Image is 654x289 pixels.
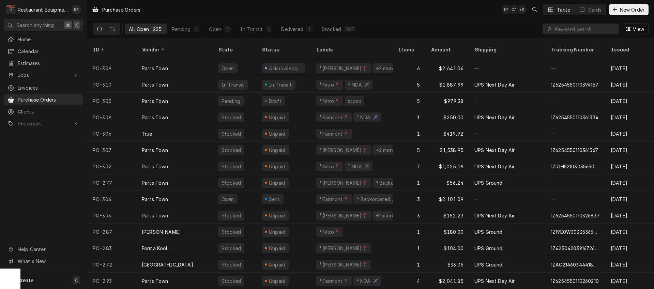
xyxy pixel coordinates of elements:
div: $419.92 [425,125,469,142]
div: Restaurant Equipment Diagnostics's Avatar [6,5,16,14]
div: Labels [316,46,387,53]
div: ¹ Fairmont📍 [319,277,349,285]
div: 1Z6254550110394157 [551,81,598,88]
span: Search anything [16,21,54,29]
div: State [218,46,251,53]
div: Sent [268,196,281,203]
div: ¹ Fairmont📍 [319,130,349,137]
div: Parts Town [142,114,168,121]
div: Parts Town [142,196,168,203]
div: Delivered [281,26,303,33]
span: Help Center [18,246,79,253]
div: Unpaid [268,261,286,268]
div: — [545,93,605,109]
div: Unpaid [268,245,286,252]
div: Items [398,46,419,53]
span: Jobs [18,72,69,79]
div: Parts Town [142,163,168,170]
div: Unpaid [268,179,286,186]
div: Stocked [221,245,242,252]
div: Stocked [221,147,242,154]
div: UPS Next Day Air [474,163,515,170]
div: Unpaid [268,163,286,170]
div: — [545,174,605,191]
div: $152.23 [425,207,469,224]
div: 1 [307,26,311,33]
div: Unpaid [268,212,286,219]
div: Amount [431,46,462,53]
span: Create [18,277,33,283]
div: 4 [267,26,271,33]
div: PO-293 [87,273,136,289]
div: UPS Ground [474,245,503,252]
div: PO-304 [87,191,136,207]
div: Open [221,196,235,203]
div: 1 [393,174,425,191]
div: — [545,60,605,76]
div: Forma Kool [142,245,168,252]
div: 1 [195,26,199,33]
div: In Transit [240,26,263,33]
div: PO-283 [87,240,136,256]
input: Keyword search [555,24,615,34]
div: 1Z6254550110361567 [551,147,598,154]
div: — [469,60,545,76]
div: ¹ [PERSON_NAME]📍 [319,245,368,252]
span: New Order [619,6,646,13]
div: $56.24 [425,174,469,191]
div: 1 [393,240,425,256]
div: 5 [393,142,425,158]
div: — [545,191,605,207]
div: Stocked [322,26,341,33]
div: Stocked [221,179,242,186]
div: Issued [611,46,648,53]
div: Parts Town [142,212,168,219]
div: PO-287 [87,224,136,240]
div: Draft [268,97,283,105]
div: ¹ [PERSON_NAME]📍 [319,147,368,154]
div: +2 more [375,147,395,154]
div: PO-307 [87,142,136,158]
div: In Transit [221,81,245,88]
div: UPS Ground [474,228,503,235]
div: ² NDA ✈️ [347,81,370,88]
div: ¹ [PERSON_NAME]📍 [319,179,368,186]
span: View [632,26,645,33]
div: Unpaid [268,114,286,121]
div: $2,101.09 [425,191,469,207]
div: Chrissy Adams's Avatar [509,5,519,14]
div: $979.38 [425,93,469,109]
span: Estimates [18,60,79,67]
div: KR [72,5,81,14]
div: $2,641.06 [425,60,469,76]
button: Open search [529,4,540,15]
div: 1ZR1H5210303565039 [551,163,600,170]
span: Invoices [18,84,79,91]
div: CA [509,5,519,14]
div: Kelli Robinette's Avatar [72,5,81,14]
div: ⁵ Backordered 🚨 [375,179,417,186]
div: 12 [226,26,230,33]
div: R [6,5,16,14]
div: — [469,125,545,142]
div: Stocked [221,212,242,219]
div: ¹ Nitro📍 [319,163,340,170]
div: UPS Ground [474,179,503,186]
a: Go to Jobs [4,70,83,81]
div: ¹ Nitro📍 [319,81,340,88]
div: UPS Next Day Air [474,81,515,88]
div: Tracking Number [551,46,600,53]
div: Kelli Robinette's Avatar [502,5,511,14]
div: PO-309 [87,60,136,76]
div: In Transit [268,81,293,88]
div: ² NDA ✈️ [356,114,379,121]
a: Calendar [4,46,83,57]
span: Purchase Orders [18,96,79,103]
div: 4 [393,273,425,289]
div: Shipping [474,46,540,53]
div: [PERSON_NAME] [142,228,181,235]
a: Go to What's New [4,256,83,267]
div: $2,041.85 [425,273,469,289]
div: $33.05 [425,256,469,273]
div: 5 [393,93,425,109]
